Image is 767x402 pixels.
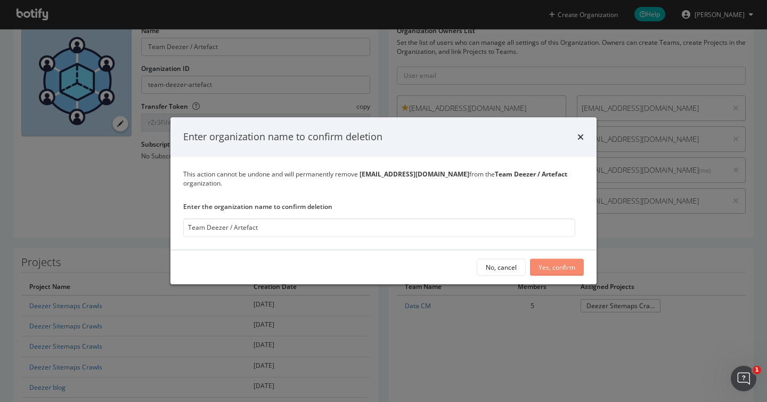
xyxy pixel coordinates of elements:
b: Team Deezer / Artefact [495,170,567,179]
div: No, cancel [486,263,517,272]
input: Team Deezer / Artefact [183,219,575,237]
div: modal [170,117,597,284]
div: times [577,130,584,144]
div: This action cannot be undone and will permanently remove from the organization. [183,170,584,188]
b: [EMAIL_ADDRESS][DOMAIN_NAME] [360,170,469,179]
div: Enter organization name to confirm deletion [183,130,382,144]
label: Enter the organization name to confirm deletion [183,202,575,211]
button: No, cancel [477,259,526,276]
button: Yes, confirm [530,259,584,276]
div: Yes, confirm [538,263,575,272]
span: 1 [753,366,761,374]
iframe: Intercom live chat [731,366,756,391]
